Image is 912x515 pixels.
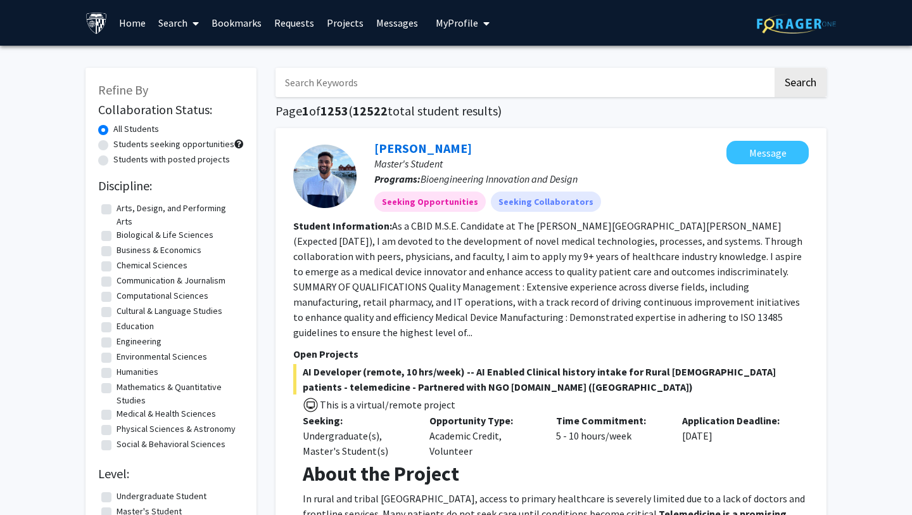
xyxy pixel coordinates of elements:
[556,413,664,428] p: Time Commitment:
[547,413,673,459] div: 5 - 10 hours/week
[682,413,790,428] p: Application Deadline:
[113,153,230,166] label: Students with posted projects
[117,490,206,503] label: Undergraduate Student
[293,348,358,360] span: Open Projects
[303,413,410,428] p: Seeking:
[420,413,547,459] div: Academic Credit, Volunteer
[429,413,537,428] p: Opportunity Type:
[370,1,424,45] a: Messages
[320,1,370,45] a: Projects
[117,422,236,436] label: Physical Sciences & Astronomy
[293,219,392,232] b: Student Information:
[726,141,809,164] button: Message Jay Tailor
[673,413,799,459] div: [DATE]
[113,1,152,45] a: Home
[275,103,826,119] h1: Page of ( total student results)
[113,138,234,151] label: Students seeking opportunities
[374,157,443,170] span: Master's Student
[293,219,802,339] fg-read-more: As a CBID M.S.E. Candidate at The [PERSON_NAME][GEOGRAPHIC_DATA][PERSON_NAME] (Expected [DATE]), ...
[98,82,148,98] span: Refine By
[205,1,268,45] a: Bookmarks
[319,398,455,411] span: This is a virtual/remote project
[117,244,201,257] label: Business & Economics
[374,140,472,156] a: [PERSON_NAME]
[117,228,213,242] label: Biological & Life Sciences
[303,461,459,486] strong: About the Project
[98,466,244,481] h2: Level:
[117,274,225,287] label: Communication & Journalism
[117,365,158,379] label: Humanities
[268,1,320,45] a: Requests
[302,103,309,119] span: 1
[117,259,187,272] label: Chemical Sciences
[775,68,826,97] button: Search
[117,407,216,420] label: Medical & Health Sciences
[9,458,54,505] iframe: Chat
[303,428,410,459] div: Undergraduate(s), Master's Student(s)
[353,103,388,119] span: 12522
[491,192,601,212] mat-chip: Seeking Collaborators
[421,173,578,185] span: Bioengineering Innovation and Design
[152,1,205,45] a: Search
[117,202,241,228] label: Arts, Design, and Performing Arts
[98,102,244,117] h2: Collaboration Status:
[275,68,773,97] input: Search Keywords
[436,16,478,29] span: My Profile
[117,335,161,348] label: Engineering
[117,320,154,333] label: Education
[117,381,241,407] label: Mathematics & Quantitative Studies
[374,192,486,212] mat-chip: Seeking Opportunities
[293,364,809,394] span: AI Developer (remote, 10 hrs/week) -- AI Enabled Clinical history intake for Rural [DEMOGRAPHIC_D...
[98,178,244,193] h2: Discipline:
[117,304,222,318] label: Cultural & Language Studies
[85,12,108,34] img: Johns Hopkins University Logo
[117,438,225,451] label: Social & Behavioral Sciences
[757,14,836,34] img: ForagerOne Logo
[113,122,159,136] label: All Students
[320,103,348,119] span: 1253
[374,173,421,185] b: Programs:
[117,350,207,363] label: Environmental Sciences
[117,289,208,303] label: Computational Sciences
